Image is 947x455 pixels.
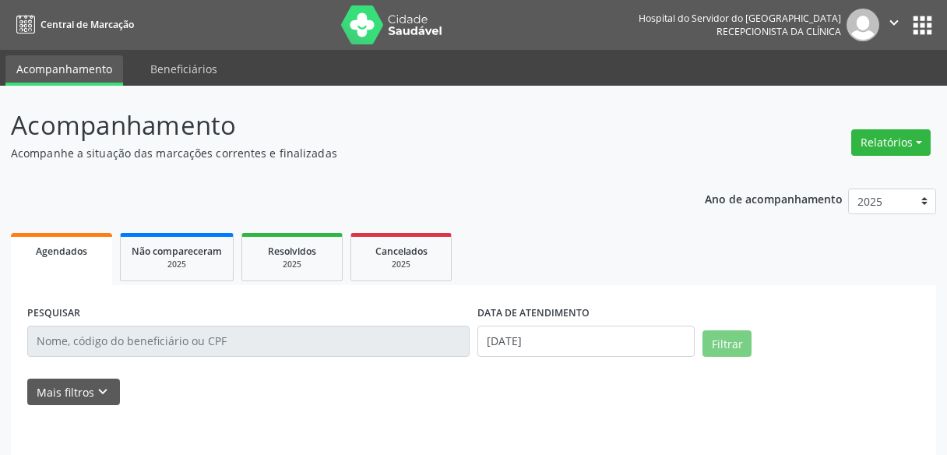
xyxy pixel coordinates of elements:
p: Ano de acompanhamento [705,189,843,208]
i:  [885,14,903,31]
input: Nome, código do beneficiário ou CPF [27,326,470,357]
button: Mais filtroskeyboard_arrow_down [27,379,120,406]
p: Acompanhamento [11,106,659,145]
label: DATA DE ATENDIMENTO [477,302,590,326]
p: Acompanhe a situação das marcações correntes e finalizadas [11,145,659,161]
a: Acompanhamento [5,55,123,86]
div: Hospital do Servidor do [GEOGRAPHIC_DATA] [639,12,841,25]
span: Central de Marcação [40,18,134,31]
i: keyboard_arrow_down [94,383,111,400]
span: Cancelados [375,245,428,258]
div: 2025 [362,259,440,270]
a: Central de Marcação [11,12,134,37]
span: Recepcionista da clínica [716,25,841,38]
button: apps [909,12,936,39]
div: 2025 [253,259,331,270]
button:  [879,9,909,41]
input: Selecione um intervalo [477,326,695,357]
div: 2025 [132,259,222,270]
img: img [847,9,879,41]
label: PESQUISAR [27,302,80,326]
a: Beneficiários [139,55,228,83]
span: Agendados [36,245,87,258]
button: Relatórios [851,129,931,156]
button: Filtrar [702,330,752,357]
span: Não compareceram [132,245,222,258]
span: Resolvidos [268,245,316,258]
